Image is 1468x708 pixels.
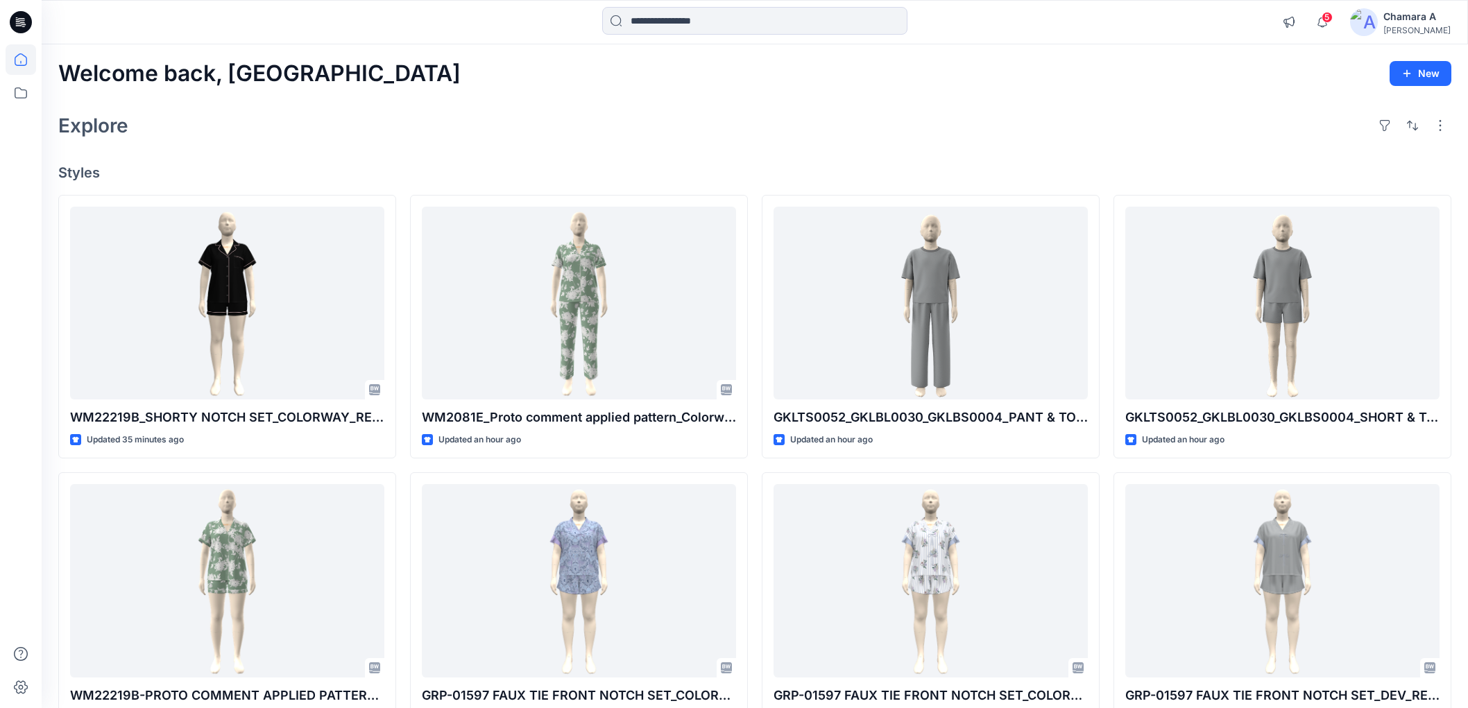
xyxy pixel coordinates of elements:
p: GKLTS0052_GKLBL0030_GKLBS0004_PANT & TOP_REV1 [774,408,1088,427]
p: Updated an hour ago [1142,433,1224,447]
div: [PERSON_NAME] [1383,25,1451,35]
a: GRP-01597 FAUX TIE FRONT NOTCH SET_COLORWAY_REV5 [774,484,1088,677]
a: GRP-01597 FAUX TIE FRONT NOTCH SET_COLORWAY_REV6 [422,484,736,677]
p: Updated an hour ago [790,433,873,447]
p: Updated 35 minutes ago [87,433,184,447]
h2: Welcome back, [GEOGRAPHIC_DATA] [58,61,461,87]
p: GRP-01597 FAUX TIE FRONT NOTCH SET_DEV_REV5 [1125,686,1440,705]
a: GRP-01597 FAUX TIE FRONT NOTCH SET_DEV_REV5 [1125,484,1440,677]
a: WM2081E_Proto comment applied pattern_Colorway_REV8 [422,207,736,399]
p: GKLTS0052_GKLBL0030_GKLBS0004_SHORT & TOP_REV1 [1125,408,1440,427]
span: 5 [1322,12,1333,23]
h2: Explore [58,114,128,137]
a: GKLTS0052_GKLBL0030_GKLBS0004_SHORT & TOP_REV1 [1125,207,1440,399]
p: GRP-01597 FAUX TIE FRONT NOTCH SET_COLORWAY_REV5 [774,686,1088,705]
img: avatar [1350,8,1378,36]
a: GKLTS0052_GKLBL0030_GKLBS0004_PANT & TOP_REV1 [774,207,1088,399]
div: Chamara A [1383,8,1451,25]
p: WM22219B_SHORTY NOTCH SET_COLORWAY_REV16 [70,408,384,427]
p: WM22219B-PROTO COMMENT APPLIED PATTERN_COLORWAY_REV9 [70,686,384,705]
p: Updated an hour ago [438,433,521,447]
a: WM22219B_SHORTY NOTCH SET_COLORWAY_REV16 [70,207,384,399]
a: WM22219B-PROTO COMMENT APPLIED PATTERN_COLORWAY_REV9 [70,484,384,677]
button: New [1390,61,1451,86]
h4: Styles [58,164,1451,181]
p: WM2081E_Proto comment applied pattern_Colorway_REV8 [422,408,736,427]
p: GRP-01597 FAUX TIE FRONT NOTCH SET_COLORWAY_REV6 [422,686,736,705]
